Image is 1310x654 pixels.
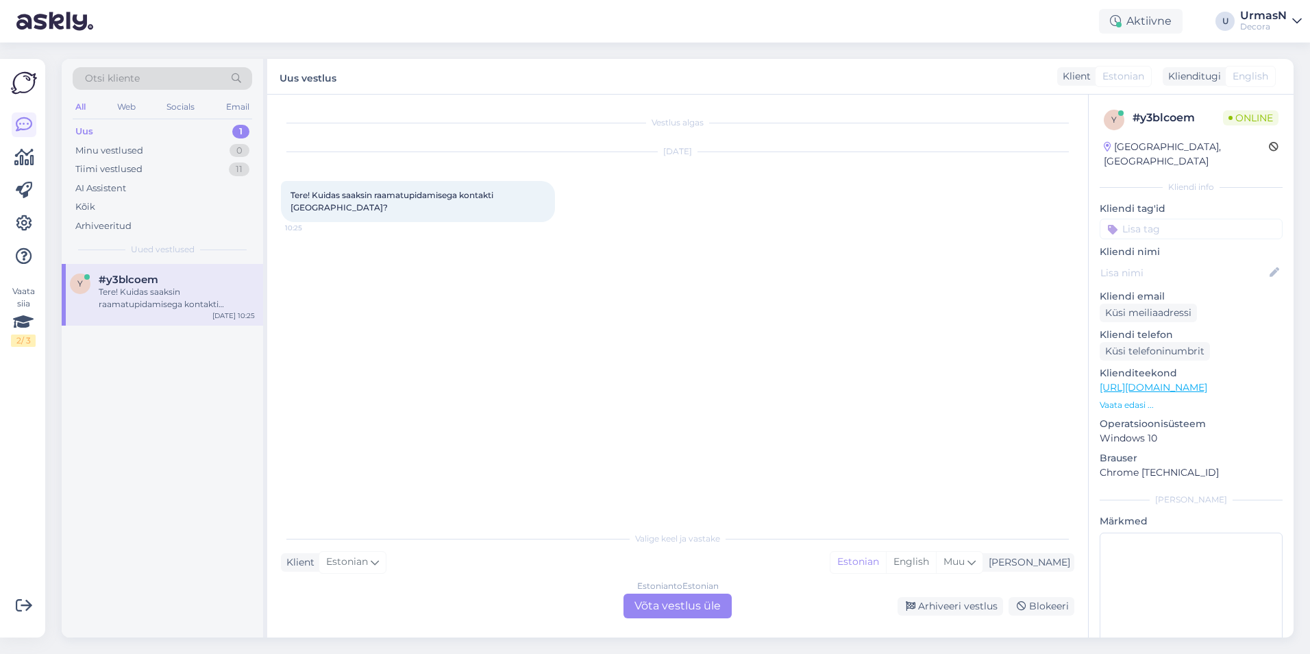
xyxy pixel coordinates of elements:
[291,190,495,213] span: Tere! Kuidas saaksin raamatupidamisega kontakti [GEOGRAPHIC_DATA]?
[1099,9,1183,34] div: Aktiivne
[1223,110,1278,125] span: Online
[99,286,255,311] div: Tere! Kuidas saaksin raamatupidamisega kontakti [GEOGRAPHIC_DATA]?
[1240,10,1302,32] a: UrmasNDecora
[1215,12,1235,31] div: U
[1009,597,1074,616] div: Blokeeri
[75,200,95,214] div: Kõik
[886,552,936,572] div: English
[229,162,249,176] div: 11
[75,219,132,233] div: Arhiveeritud
[75,182,126,195] div: AI Assistent
[232,125,249,138] div: 1
[1057,69,1091,84] div: Klient
[1100,202,1283,216] p: Kliendi tag'id
[1100,431,1283,446] p: Windows 10
[223,98,252,116] div: Email
[1100,451,1283,465] p: Brauser
[1102,69,1144,84] span: Estonian
[280,67,336,86] label: Uus vestlus
[1133,110,1223,126] div: # y3blcoem
[75,125,93,138] div: Uus
[1100,465,1283,480] p: Chrome [TECHNICAL_ID]
[77,278,83,289] span: y
[114,98,138,116] div: Web
[285,223,336,233] span: 10:25
[281,533,1074,545] div: Valige keel ja vastake
[11,335,36,347] div: 2 / 3
[1100,399,1283,411] p: Vaata edasi ...
[164,98,197,116] div: Socials
[1100,219,1283,239] input: Lisa tag
[1233,69,1268,84] span: English
[281,117,1074,129] div: Vestlus algas
[1100,366,1283,380] p: Klienditeekond
[212,311,255,321] div: [DATE] 10:25
[1240,10,1287,21] div: UrmasN
[1100,304,1197,322] div: Küsi meiliaadressi
[131,243,195,256] span: Uued vestlused
[1100,494,1283,506] div: [PERSON_NAME]
[85,71,140,86] span: Otsi kliente
[1111,114,1117,125] span: y
[1100,342,1210,361] div: Küsi telefoninumbrit
[281,555,314,570] div: Klient
[898,597,1003,616] div: Arhiveeri vestlus
[1100,245,1283,259] p: Kliendi nimi
[75,144,143,158] div: Minu vestlused
[1163,69,1221,84] div: Klienditugi
[326,555,368,570] span: Estonian
[623,594,732,618] div: Võta vestlus üle
[1100,181,1283,193] div: Kliendi info
[75,162,143,176] div: Tiimi vestlused
[637,580,719,592] div: Estonian to Estonian
[1100,381,1207,393] a: [URL][DOMAIN_NAME]
[281,145,1074,158] div: [DATE]
[1104,140,1269,169] div: [GEOGRAPHIC_DATA], [GEOGRAPHIC_DATA]
[830,552,886,572] div: Estonian
[1240,21,1287,32] div: Decora
[943,555,965,568] span: Muu
[11,70,37,96] img: Askly Logo
[1100,328,1283,342] p: Kliendi telefon
[983,555,1070,570] div: [PERSON_NAME]
[230,144,249,158] div: 0
[1100,265,1267,280] input: Lisa nimi
[1100,417,1283,431] p: Operatsioonisüsteem
[11,285,36,347] div: Vaata siia
[1100,514,1283,529] p: Märkmed
[73,98,88,116] div: All
[99,274,158,286] span: #y3blcoem
[1100,289,1283,304] p: Kliendi email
